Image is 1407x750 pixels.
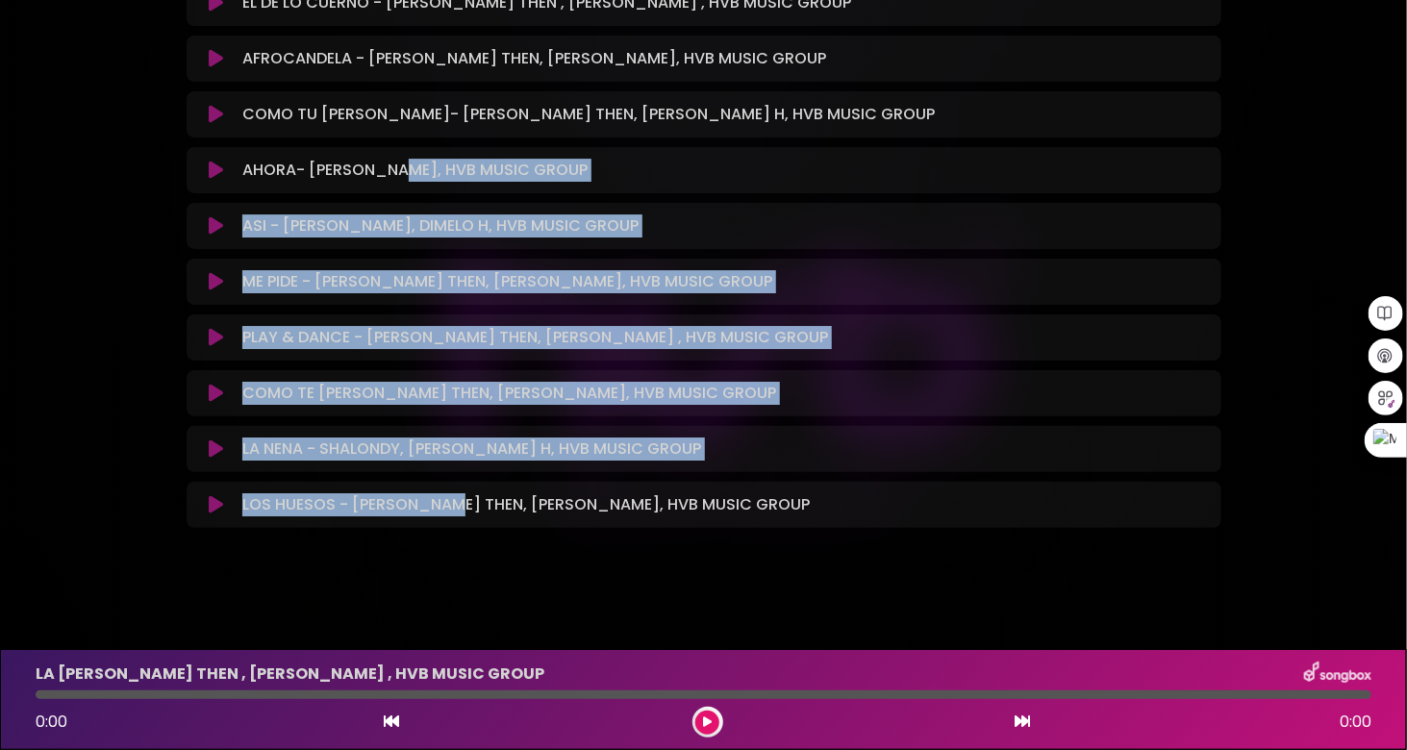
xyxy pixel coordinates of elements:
p: AHORA- [PERSON_NAME], HVB MUSIC GROUP [242,159,588,182]
p: AFROCANDELA - [PERSON_NAME] THEN, [PERSON_NAME], HVB MUSIC GROUP [242,47,826,70]
p: LA NENA - SHALONDY, [PERSON_NAME] H, HVB MUSIC GROUP [242,437,701,461]
p: ASI - [PERSON_NAME], DIMELO H, HVB MUSIC GROUP [242,214,639,237]
p: PLAY & DANCE - [PERSON_NAME] THEN, [PERSON_NAME] , HVB MUSIC GROUP [242,326,828,349]
p: LOS HUESOS - [PERSON_NAME] THEN, [PERSON_NAME], HVB MUSIC GROUP [242,493,810,516]
p: COMO TU [PERSON_NAME]- [PERSON_NAME] THEN, [PERSON_NAME] H, HVB MUSIC GROUP [242,103,935,126]
p: ME PIDE - [PERSON_NAME] THEN, [PERSON_NAME], HVB MUSIC GROUP [242,270,772,293]
p: COMO TE [PERSON_NAME] THEN, [PERSON_NAME], HVB MUSIC GROUP [242,382,776,405]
